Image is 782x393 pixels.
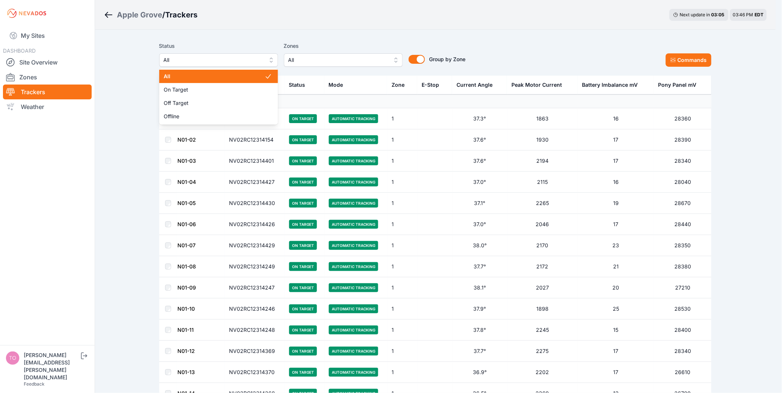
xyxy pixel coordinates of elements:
[164,113,265,120] span: Offline
[164,56,263,65] span: All
[159,53,278,67] button: All
[159,68,278,125] div: All
[164,86,265,93] span: On Target
[164,73,265,80] span: All
[164,99,265,107] span: Off Target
